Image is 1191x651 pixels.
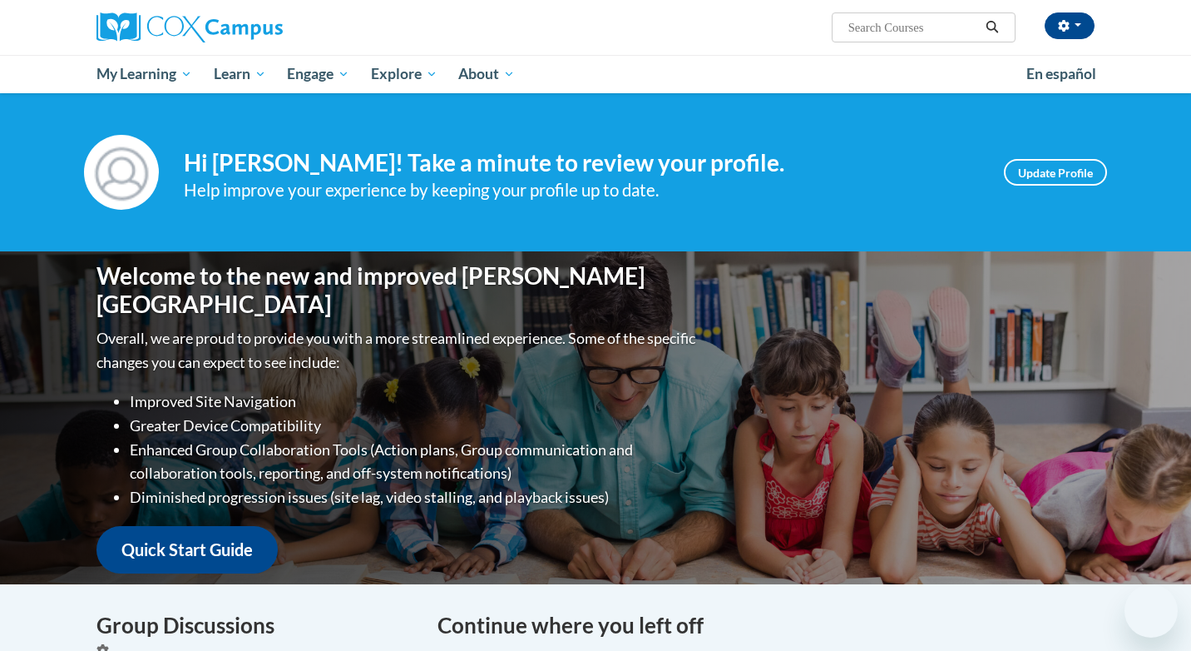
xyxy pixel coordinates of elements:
[86,55,203,93] a: My Learning
[1004,159,1107,186] a: Update Profile
[96,326,699,375] p: Overall, we are proud to provide you with a more streamlined experience. Some of the specific cha...
[96,262,699,318] h1: Welcome to the new and improved [PERSON_NAME][GEOGRAPHIC_DATA]
[1045,12,1095,39] button: Account Settings
[437,609,1095,642] h4: Continue where you left off
[276,55,360,93] a: Engage
[360,55,448,93] a: Explore
[96,526,278,574] a: Quick Start Guide
[1124,584,1178,638] iframe: 启动消息传送窗口的按钮
[130,390,699,414] li: Improved Site Navigation
[214,64,266,84] span: Learn
[287,64,349,84] span: Engage
[847,17,980,37] input: Search Courses
[130,414,699,438] li: Greater Device Compatibility
[96,64,192,84] span: My Learning
[72,55,1119,93] div: Main menu
[130,485,699,509] li: Diminished progression issues (site lag, video stalling, and playback issues)
[84,135,159,210] img: Profile Image
[184,149,979,177] h4: Hi [PERSON_NAME]! Take a minute to review your profile.
[1016,57,1107,92] a: En español
[1026,65,1096,82] span: En español
[371,64,437,84] span: Explore
[130,438,699,486] li: Enhanced Group Collaboration Tools (Action plans, Group communication and collaboration tools, re...
[458,64,515,84] span: About
[448,55,526,93] a: About
[96,12,413,42] a: Cox Campus
[203,55,277,93] a: Learn
[96,12,283,42] img: Cox Campus
[96,609,413,642] h4: Group Discussions
[980,17,1005,37] button: Search
[184,176,979,204] div: Help improve your experience by keeping your profile up to date.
